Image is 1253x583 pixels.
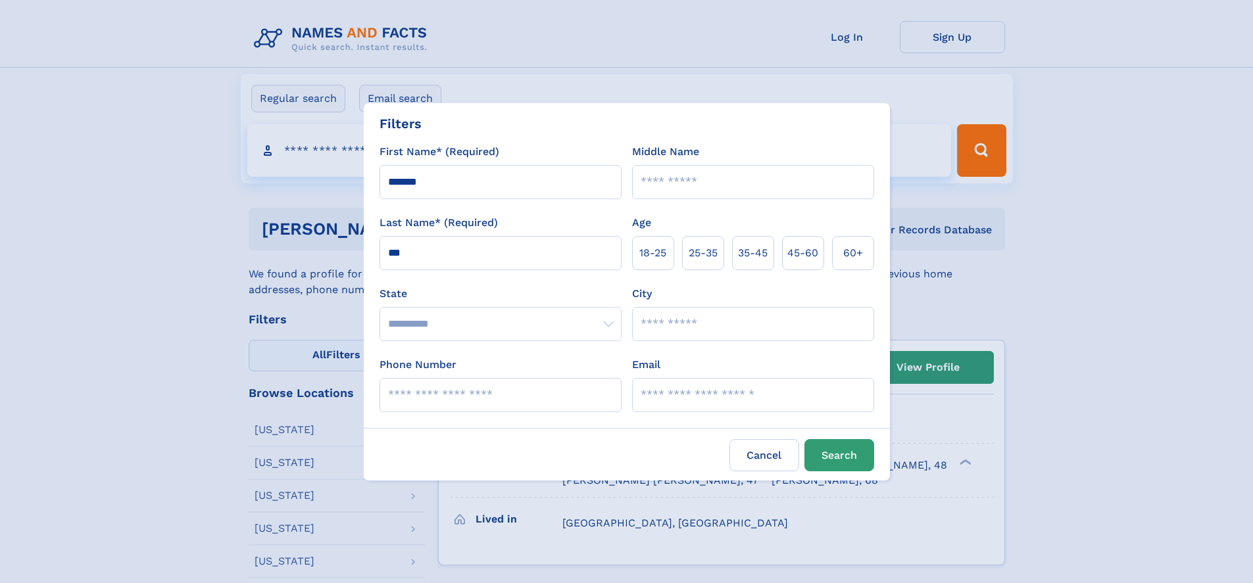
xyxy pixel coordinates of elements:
label: First Name* (Required) [380,144,499,160]
label: Age [632,215,651,231]
span: 18‑25 [639,245,666,261]
label: Last Name* (Required) [380,215,498,231]
label: City [632,286,652,302]
label: Cancel [729,439,799,471]
label: State [380,286,622,302]
label: Middle Name [632,144,699,160]
button: Search [804,439,874,471]
label: Email [632,357,660,373]
label: Phone Number [380,357,456,373]
span: 25‑35 [689,245,718,261]
div: Filters [380,114,422,133]
span: 35‑45 [738,245,768,261]
span: 45‑60 [787,245,818,261]
span: 60+ [843,245,863,261]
